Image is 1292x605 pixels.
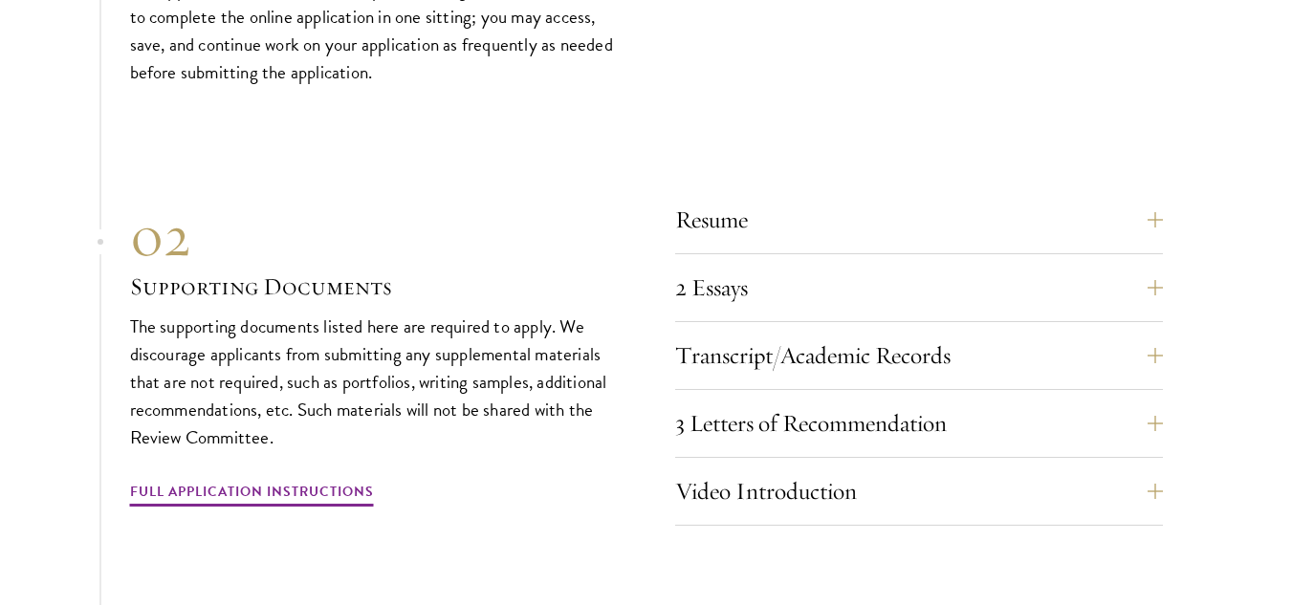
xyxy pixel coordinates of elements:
[130,270,618,303] h3: Supporting Documents
[675,265,1163,311] button: 2 Essays
[675,468,1163,514] button: Video Introduction
[130,313,618,451] p: The supporting documents listed here are required to apply. We discourage applicants from submitt...
[675,197,1163,243] button: Resume
[130,202,618,270] div: 02
[675,400,1163,446] button: 3 Letters of Recommendation
[130,480,374,509] a: Full Application Instructions
[675,333,1163,378] button: Transcript/Academic Records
